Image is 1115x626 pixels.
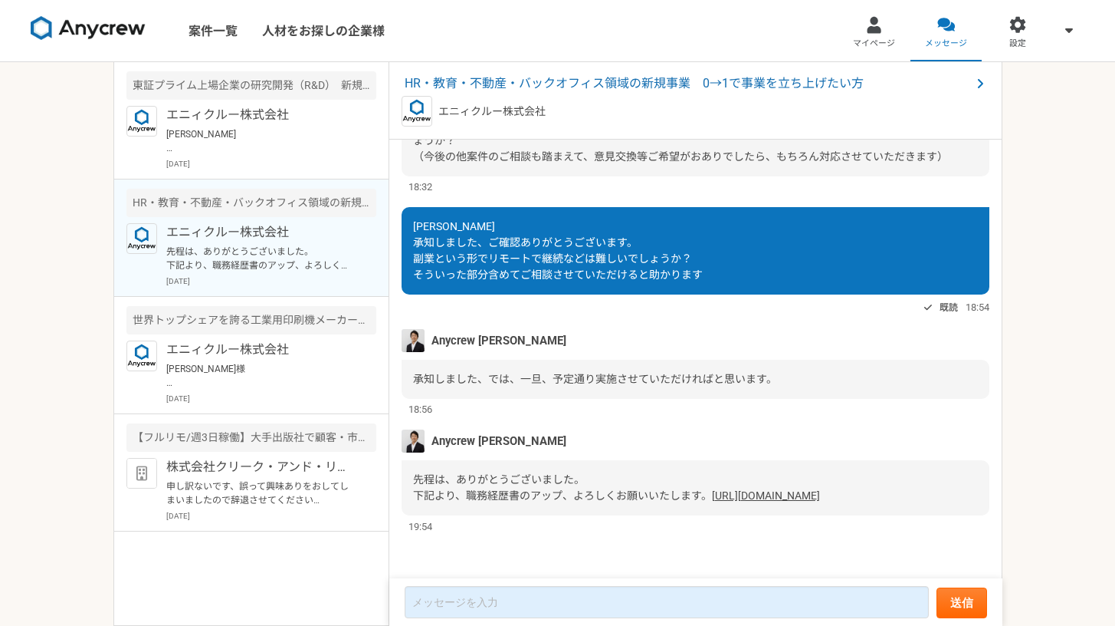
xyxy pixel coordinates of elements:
button: 送信 [936,588,987,618]
div: 【フルリモ/週3日稼働】大手出版社で顧客・市場調査マーケター！ [126,423,376,452]
span: Anycrew [PERSON_NAME] [431,332,566,349]
span: 先程は、ありがとうございました。 下記より、職務経歴書のアップ、よろしくお願いいたします。 [413,473,712,502]
div: 東証プライム上場企業の研究開発（R&D） 新規事業開発 [126,71,376,100]
img: logo_text_blue_01.png [402,96,432,127]
img: MHYT8150_2.jpg [402,430,425,453]
span: 18:56 [408,402,432,417]
p: 申し訳ないです、誤って興味ありをおしてしまいましたので辞退させてください 機会ありまいたら応募させていただきます。 [166,479,356,507]
span: [PERSON_NAME]様、本件、企業担当をしておりますAnycrewの[PERSON_NAME]と申します。 クライアントと協議させていただきましたが、業務委託後の実際の転職時は、基本的には... [413,21,976,163]
p: [DATE] [166,275,376,287]
img: MHYT8150_2.jpg [402,329,425,352]
img: 8DqYSo04kwAAAAASUVORK5CYII= [31,16,146,41]
span: 18:54 [966,300,989,315]
p: [DATE] [166,158,376,170]
p: エニィクルー株式会社 [166,341,356,359]
div: HR・教育・不動産・バックオフィス領域の新規事業 0→1で事業を立ち上げたい方 [126,189,376,217]
span: 既読 [940,298,958,317]
a: [URL][DOMAIN_NAME] [712,489,820,502]
img: logo_text_blue_01.png [126,223,157,254]
span: HR・教育・不動産・バックオフィス領域の新規事業 0→1で事業を立ち上げたい方 [405,74,971,93]
p: [DATE] [166,510,376,522]
span: Anycrew [PERSON_NAME] [431,433,566,450]
p: エニィクルー株式会社 [438,104,546,120]
span: マイページ [853,38,895,50]
span: [PERSON_NAME] 承知しました、ご確認ありがとうございます。 副業という形でリモートで継続などは難しいでしょうか？ そういった部分含めてご相談させていただけると助かります [413,220,703,281]
p: エニィクルー株式会社 [166,223,356,242]
p: [PERSON_NAME]様 ご返信、ありがとうございます。 それでは、また別案件等でご相談させていただければと思いますので、よろしくお願いいたします。 [166,362,356,390]
span: 設定 [1009,38,1026,50]
p: エニィクルー株式会社 [166,106,356,124]
img: default_org_logo-42cde973f59100197ec2c8e796e4974ac8490bb5b08a0eb061ff975e4574aa76.png [126,458,157,489]
span: 承知しました、では、一旦、予定通り実施させていただければと思います。 [413,373,777,385]
p: [DATE] [166,393,376,404]
div: 世界トップシェアを誇る工業用印刷機メーカー 営業顧問（1,2社のみの紹介も歓迎） [126,306,376,334]
img: logo_text_blue_01.png [126,106,157,137]
span: 18:32 [408,180,432,194]
span: 19:54 [408,519,432,534]
p: 先程は、ありがとうございました。 下記より、職務経歴書のアップ、よろしくお願いいたします。 [URL][DOMAIN_NAME] [166,245,356,272]
span: メッセージ [925,38,967,50]
p: 株式会社クリーク・アンド・リバー社 [166,458,356,476]
img: logo_text_blue_01.png [126,341,157,371]
p: [PERSON_NAME] リンク拝見しました。JTさんがこういったことをされているのは非常に意外なのと、興味深いですね。 是非もう少しお話しお聞かせいただけますでしょうか。よろしくお願いします。 [166,127,356,155]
